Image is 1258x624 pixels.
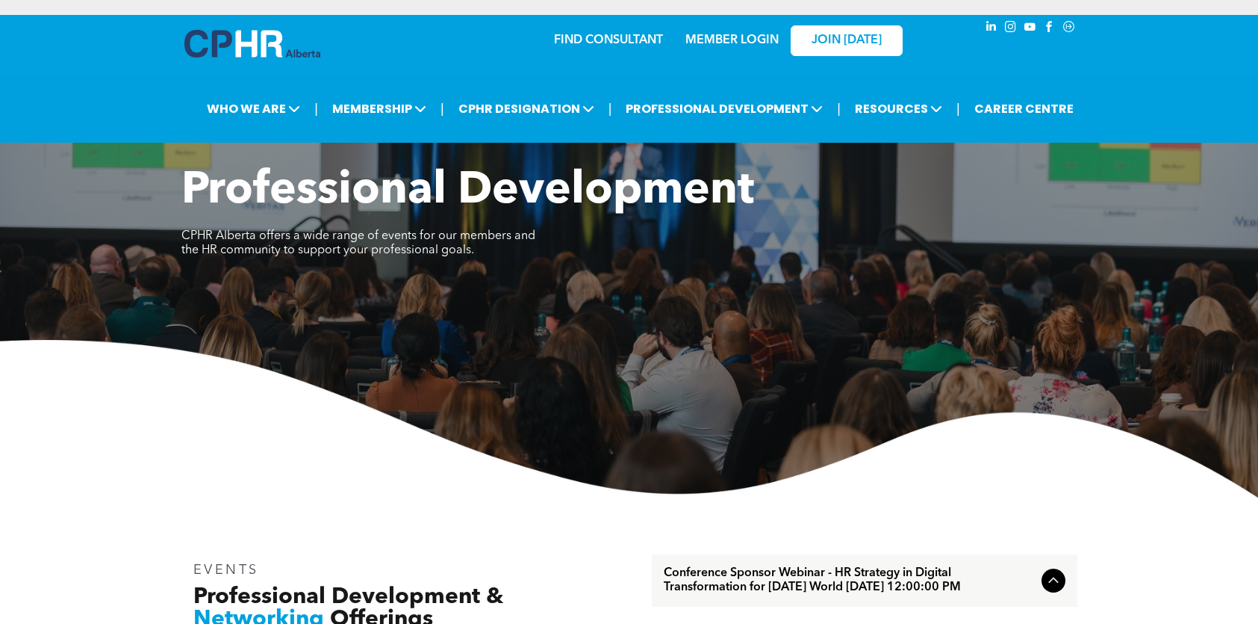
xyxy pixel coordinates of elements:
a: linkedin [983,19,1000,39]
span: Professional Development [181,169,754,214]
a: JOIN [DATE] [791,25,903,56]
li: | [837,93,841,124]
span: Conference Sponsor Webinar - HR Strategy in Digital Transformation for [DATE] World [DATE] 12:00:... [664,566,1036,595]
li: | [314,93,318,124]
span: MEMBERSHIP [328,95,431,123]
a: youtube [1022,19,1039,39]
a: CAREER CENTRE [970,95,1078,123]
a: Social network [1061,19,1077,39]
span: Professional Development & [193,586,503,608]
span: CPHR Alberta offers a wide range of events for our members and the HR community to support your p... [181,230,535,256]
img: A blue and white logo for cp alberta [184,30,320,58]
span: PROFESSIONAL DEVELOPMENT [621,95,827,123]
a: MEMBER LOGIN [685,34,779,46]
a: facebook [1041,19,1058,39]
span: RESOURCES [850,95,947,123]
a: instagram [1003,19,1019,39]
span: CPHR DESIGNATION [454,95,599,123]
li: | [956,93,960,124]
a: FIND CONSULTANT [554,34,663,46]
span: JOIN [DATE] [812,34,882,48]
span: EVENTS [193,563,260,577]
li: | [440,93,444,124]
li: | [608,93,612,124]
span: WHO WE ARE [202,95,305,123]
